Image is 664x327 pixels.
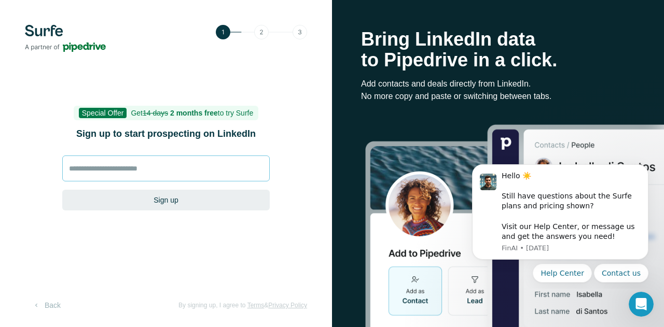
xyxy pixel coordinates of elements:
[365,124,664,327] img: Surfe Stock Photo - Selling good vibes
[264,302,268,309] span: &
[457,155,664,289] iframe: Intercom notifications message
[25,25,106,52] img: Surfe's logo
[268,302,307,309] a: Privacy Policy
[79,108,127,118] span: Special Offer
[170,109,218,117] b: 2 months free
[62,190,270,210] button: Sign up
[216,25,307,39] img: Step 1
[62,126,270,141] h1: Sign up to start prospecting on LinkedIn
[361,90,635,103] p: No more copy and paste or switching between tabs.
[25,296,68,315] button: Back
[247,302,265,309] a: Terms
[143,109,168,117] s: 14 days
[178,302,245,309] span: By signing up, I agree to
[629,292,654,317] iframe: Intercom live chat
[361,78,635,90] p: Add contacts and deals directly from LinkedIn.
[131,109,253,117] span: Get to try Surfe
[361,29,635,70] h1: Bring LinkedIn data to Pipedrive in a click.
